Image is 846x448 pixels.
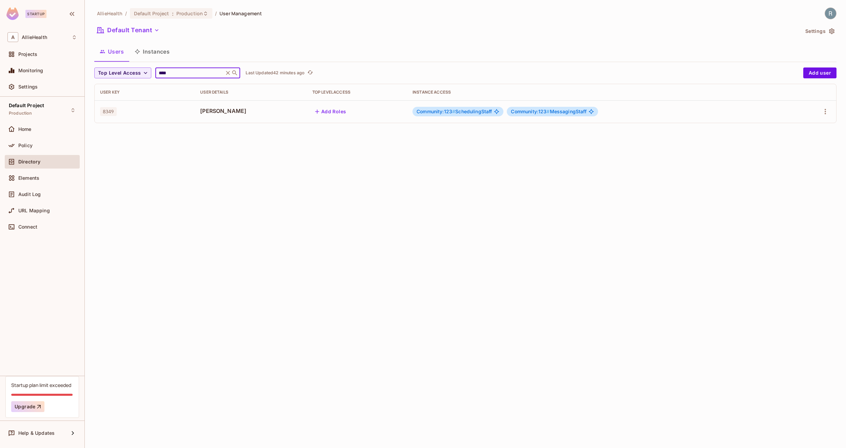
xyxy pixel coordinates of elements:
span: [PERSON_NAME] [200,107,302,115]
button: Upgrade [11,401,44,412]
span: Connect [18,224,37,230]
div: User Key [100,90,189,95]
span: Production [9,111,32,116]
span: Monitoring [18,68,43,73]
span: Home [18,126,32,132]
span: SchedulingStaff [417,109,492,114]
span: Top Level Access [98,69,141,77]
span: Default Project [134,10,169,17]
span: # [452,109,455,114]
button: Add user [803,67,837,78]
li: / [215,10,217,17]
button: Instances [129,43,175,60]
span: Directory [18,159,40,164]
div: Startup plan limit exceeded [11,382,71,388]
span: Workspace: AllieHealth [22,35,47,40]
span: # [546,109,550,114]
span: A [7,32,18,42]
li: / [125,10,127,17]
span: : [172,11,174,16]
button: Users [94,43,129,60]
span: 8349 [100,107,117,116]
span: Click to refresh data [305,69,314,77]
button: refresh [306,69,314,77]
span: MessagingStaff [511,109,586,114]
div: User Details [200,90,302,95]
span: Help & Updates [18,430,55,436]
img: Rodrigo Mayer [825,8,836,19]
span: User Management [219,10,262,17]
span: refresh [307,70,313,76]
span: Community:123 [511,109,550,114]
span: Community:123 [417,109,455,114]
div: Startup [25,10,46,18]
button: Top Level Access [94,67,151,78]
span: Elements [18,175,39,181]
span: Default Project [9,103,44,108]
button: Settings [803,26,837,37]
span: the active workspace [97,10,122,17]
span: Policy [18,143,33,148]
span: URL Mapping [18,208,50,213]
span: Audit Log [18,192,41,197]
div: Top Level Access [312,90,402,95]
span: Projects [18,52,37,57]
button: Default Tenant [94,25,162,36]
button: Add Roles [312,106,349,117]
span: Settings [18,84,38,90]
div: Instance Access [412,90,788,95]
img: SReyMgAAAABJRU5ErkJggg== [6,7,19,20]
span: Production [176,10,203,17]
p: Last Updated 42 minutes ago [246,70,305,76]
